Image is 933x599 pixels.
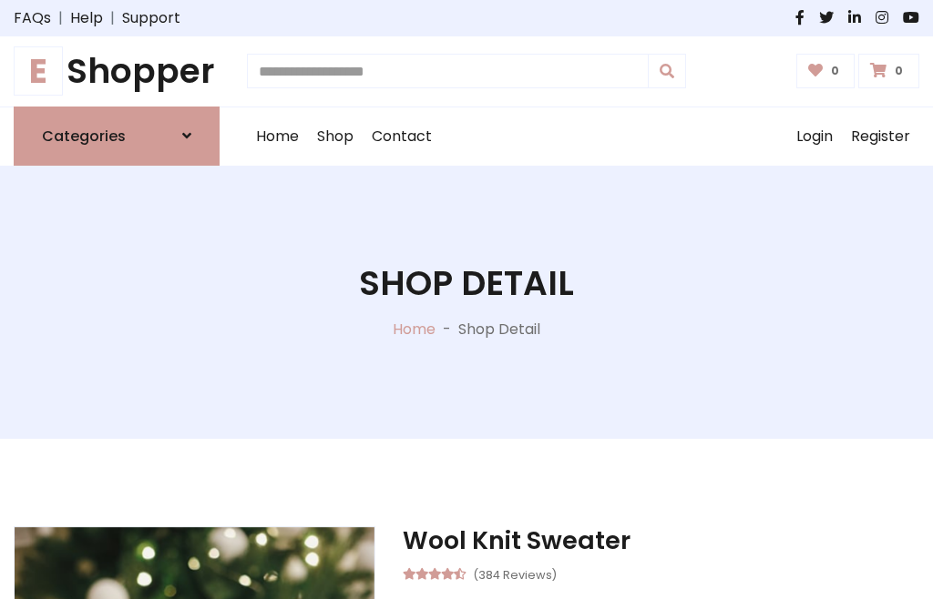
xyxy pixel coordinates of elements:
[308,107,363,166] a: Shop
[826,63,844,79] span: 0
[359,263,574,304] h1: Shop Detail
[122,7,180,29] a: Support
[393,319,436,340] a: Home
[42,127,126,145] h6: Categories
[14,51,220,92] h1: Shopper
[890,63,907,79] span: 0
[14,7,51,29] a: FAQs
[103,7,122,29] span: |
[787,107,842,166] a: Login
[14,46,63,96] span: E
[70,7,103,29] a: Help
[14,51,220,92] a: EShopper
[858,54,919,88] a: 0
[458,319,540,340] p: Shop Detail
[473,563,557,584] small: (384 Reviews)
[247,107,308,166] a: Home
[363,107,441,166] a: Contact
[14,107,220,166] a: Categories
[842,107,919,166] a: Register
[51,7,70,29] span: |
[403,526,919,555] h3: Wool Knit Sweater
[796,54,856,88] a: 0
[436,319,458,340] p: -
